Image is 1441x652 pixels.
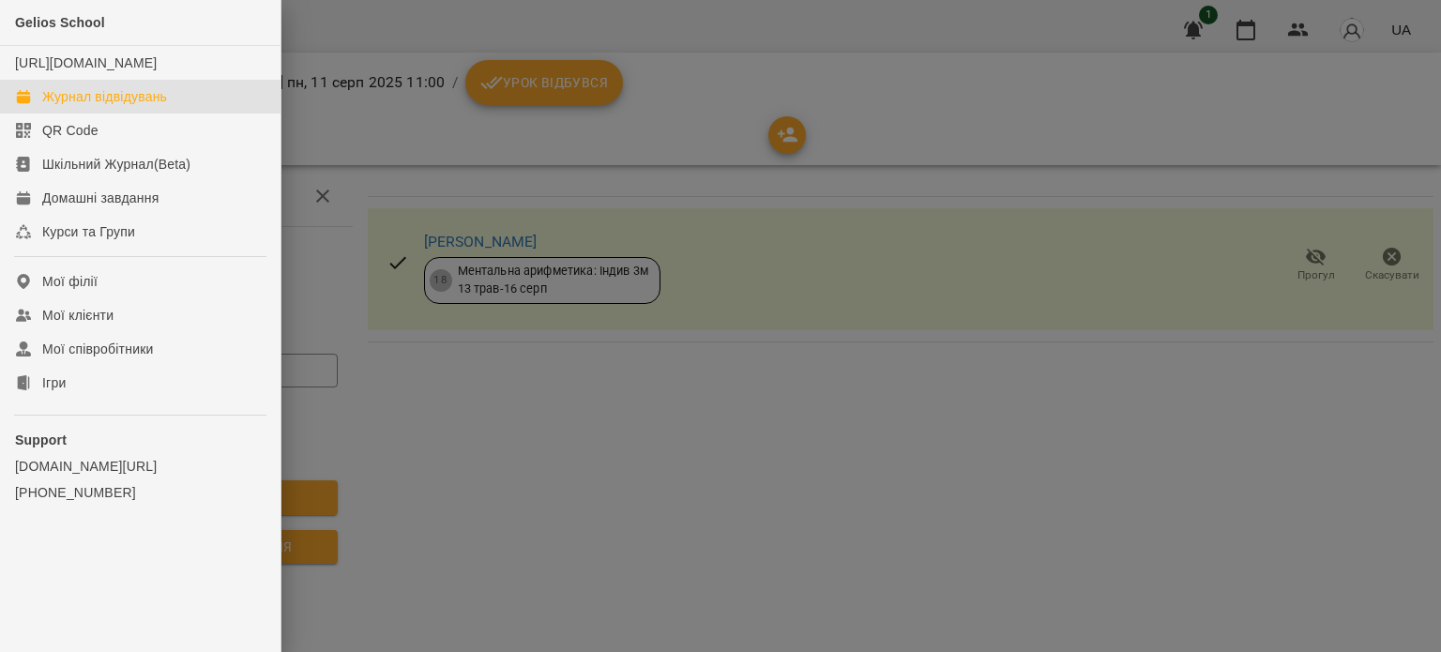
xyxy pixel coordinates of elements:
[42,121,99,140] div: QR Code
[15,457,265,476] a: [DOMAIN_NAME][URL]
[42,222,135,241] div: Курси та Групи
[42,306,114,325] div: Мої клієнти
[42,155,190,174] div: Шкільний Журнал(Beta)
[42,189,159,207] div: Домашні завдання
[15,15,105,30] span: Gelios School
[42,87,167,106] div: Журнал відвідувань
[42,340,154,358] div: Мої співробітники
[15,483,265,502] a: [PHONE_NUMBER]
[42,272,98,291] div: Мої філії
[15,55,157,70] a: [URL][DOMAIN_NAME]
[15,431,265,449] p: Support
[42,373,66,392] div: Ігри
